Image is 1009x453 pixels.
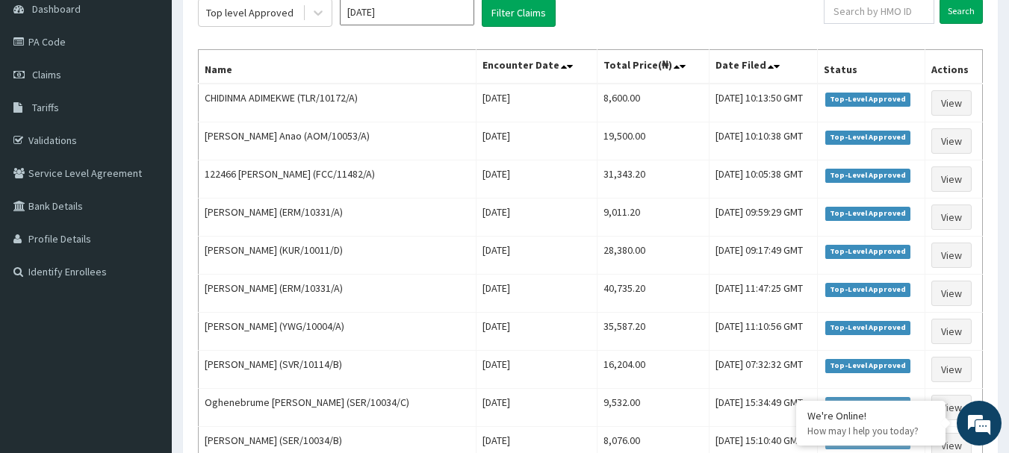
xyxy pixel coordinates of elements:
[931,243,972,268] a: View
[199,50,476,84] th: Name
[925,50,983,84] th: Actions
[476,351,597,389] td: [DATE]
[931,166,972,192] a: View
[825,321,911,334] span: Top-Level Approved
[199,122,476,160] td: [PERSON_NAME] Anao (AOM/10053/A)
[476,313,597,351] td: [DATE]
[825,207,911,220] span: Top-Level Approved
[825,283,911,296] span: Top-Level Approved
[476,160,597,199] td: [DATE]
[931,90,972,116] a: View
[710,160,818,199] td: [DATE] 10:05:38 GMT
[476,122,597,160] td: [DATE]
[87,133,206,284] span: We're online!
[931,357,972,382] a: View
[199,160,476,199] td: 122466 [PERSON_NAME] (FCC/11482/A)
[710,50,818,84] th: Date Filed
[710,84,818,122] td: [DATE] 10:13:50 GMT
[825,245,911,258] span: Top-Level Approved
[710,275,818,313] td: [DATE] 11:47:25 GMT
[199,313,476,351] td: [PERSON_NAME] (YWG/10004/A)
[476,199,597,237] td: [DATE]
[199,275,476,313] td: [PERSON_NAME] (ERM/10331/A)
[931,319,972,344] a: View
[710,313,818,351] td: [DATE] 11:10:56 GMT
[710,351,818,389] td: [DATE] 07:32:32 GMT
[597,275,709,313] td: 40,735.20
[825,93,911,106] span: Top-Level Approved
[476,275,597,313] td: [DATE]
[597,122,709,160] td: 19,500.00
[597,50,709,84] th: Total Price(₦)
[32,68,61,81] span: Claims
[825,131,911,144] span: Top-Level Approved
[199,351,476,389] td: [PERSON_NAME] (SVR/10114/B)
[32,2,81,16] span: Dashboard
[597,237,709,275] td: 28,380.00
[32,101,59,114] span: Tariffs
[931,281,972,306] a: View
[245,7,281,43] div: Minimize live chat window
[199,199,476,237] td: [PERSON_NAME] (ERM/10331/A)
[825,359,911,372] span: Top-Level Approved
[28,75,60,112] img: d_794563401_company_1708531726252_794563401
[476,237,597,275] td: [DATE]
[7,298,285,350] textarea: Type your message and hit 'Enter'
[199,389,476,427] td: Oghenebrume [PERSON_NAME] (SER/10034/C)
[817,50,925,84] th: Status
[597,84,709,122] td: 8,600.00
[931,204,972,230] a: View
[476,389,597,427] td: [DATE]
[807,425,934,437] p: How may I help you today?
[931,128,972,154] a: View
[597,160,709,199] td: 31,343.20
[476,84,597,122] td: [DATE]
[199,237,476,275] td: [PERSON_NAME] (KUR/10011/D)
[78,84,251,103] div: Chat with us now
[597,351,709,389] td: 16,204.00
[931,395,972,420] a: View
[206,5,294,20] div: Top level Approved
[825,397,911,410] span: Top-Level Approved
[807,409,934,422] div: We're Online!
[597,199,709,237] td: 9,011.20
[476,50,597,84] th: Encounter Date
[597,389,709,427] td: 9,532.00
[710,122,818,160] td: [DATE] 10:10:38 GMT
[199,84,476,122] td: CHIDINMA ADIMEKWE (TLR/10172/A)
[710,237,818,275] td: [DATE] 09:17:49 GMT
[597,313,709,351] td: 35,587.20
[710,199,818,237] td: [DATE] 09:59:29 GMT
[825,169,911,182] span: Top-Level Approved
[710,389,818,427] td: [DATE] 15:34:49 GMT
